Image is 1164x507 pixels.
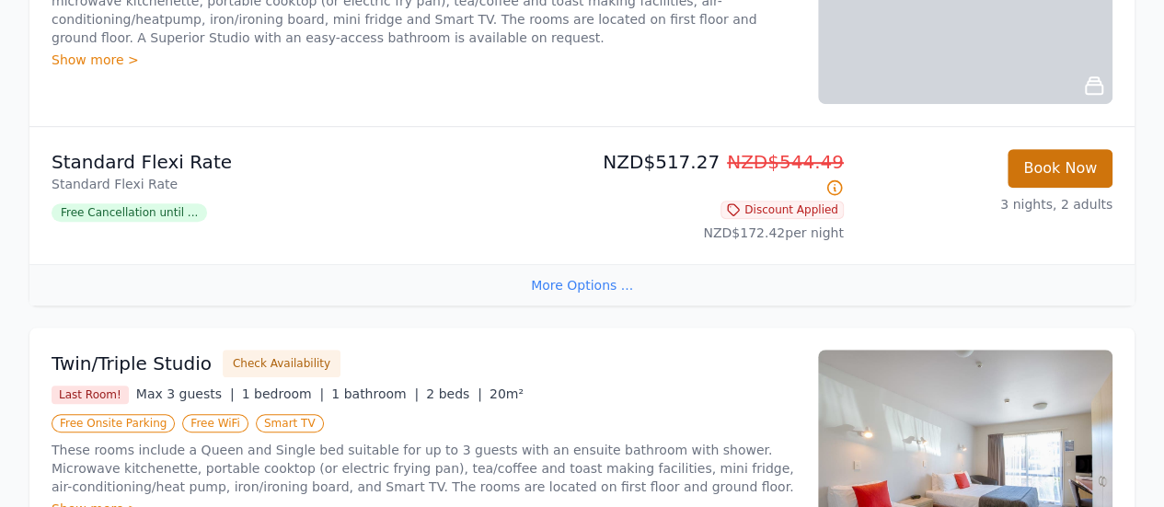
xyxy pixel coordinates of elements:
h3: Twin/Triple Studio [52,351,212,376]
button: Book Now [1008,149,1112,188]
p: These rooms include a Queen and Single bed suitable for up to 3 guests with an ensuite bathroom w... [52,441,796,496]
p: Standard Flexi Rate [52,175,575,193]
span: Free WiFi [182,414,248,432]
p: Standard Flexi Rate [52,149,575,175]
p: NZD$517.27 [590,149,844,201]
span: Last Room! [52,386,129,404]
span: 1 bathroom | [331,386,419,401]
p: 3 nights, 2 adults [859,195,1112,213]
span: 1 bedroom | [242,386,325,401]
span: Max 3 guests | [136,386,235,401]
span: NZD$544.49 [727,151,844,173]
span: Free Onsite Parking [52,414,175,432]
button: Check Availability [223,350,340,377]
span: Discount Applied [720,201,844,219]
span: 20m² [490,386,524,401]
span: Free Cancellation until ... [52,203,207,222]
p: NZD$172.42 per night [590,224,844,242]
span: 2 beds | [426,386,482,401]
div: More Options ... [29,264,1135,305]
span: Smart TV [256,414,324,432]
div: Show more > [52,51,796,69]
